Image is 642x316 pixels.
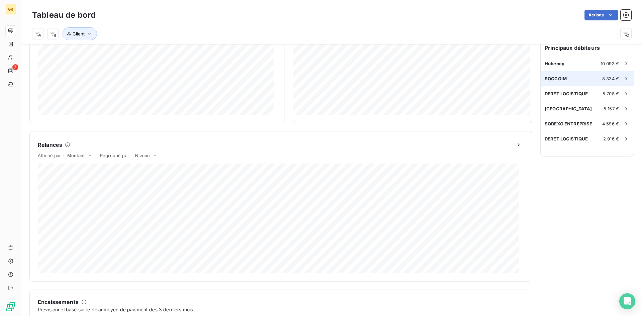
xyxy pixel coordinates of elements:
[545,91,588,96] span: DERET LOGISTIQUE
[584,10,618,20] button: Actions
[12,64,18,70] span: 7
[619,293,635,309] div: Open Intercom Messenger
[545,76,567,81] span: SOCCOIM
[100,153,132,158] span: Regroupé par :
[602,121,619,126] span: 4 596 €
[67,153,85,158] span: Montant
[63,27,97,40] button: Client
[5,4,16,15] div: GR
[601,61,619,66] span: 10 093 €
[545,61,564,66] span: Hubency
[603,136,619,141] span: 2 916 €
[38,298,79,306] h6: Encaissements
[545,136,588,141] span: DERET LOGISTIQUE
[545,121,593,126] span: SODEXO ENTREPRISE
[603,91,619,96] span: 5 708 €
[604,106,619,111] span: 5 157 €
[545,106,592,111] span: [GEOGRAPHIC_DATA]
[38,153,64,158] span: Affiché par :
[602,76,619,81] span: 8 334 €
[5,301,16,312] img: Logo LeanPay
[135,153,150,158] span: Niveau
[541,40,634,56] h6: Principaux débiteurs
[73,31,85,36] span: Client
[38,141,62,149] h6: Relances
[32,9,96,21] h3: Tableau de bord
[38,306,193,313] span: Prévisionnel basé sur le délai moyen de paiement des 3 derniers mois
